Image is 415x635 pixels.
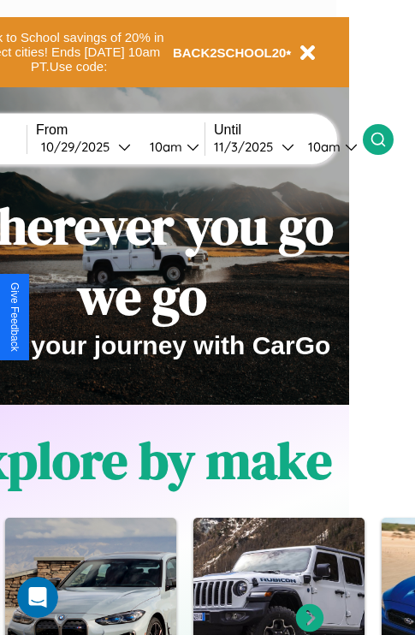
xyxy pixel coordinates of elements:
iframe: Intercom live chat [17,577,58,618]
button: 10am [294,138,363,156]
label: From [36,122,205,138]
div: 10 / 29 / 2025 [41,139,118,155]
div: 10am [141,139,187,155]
div: 11 / 3 / 2025 [214,139,282,155]
b: BACK2SCHOOL20 [173,45,287,60]
button: 10am [136,138,205,156]
label: Until [214,122,363,138]
button: 10/29/2025 [36,138,136,156]
div: 10am [299,139,345,155]
div: Give Feedback [9,282,21,352]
